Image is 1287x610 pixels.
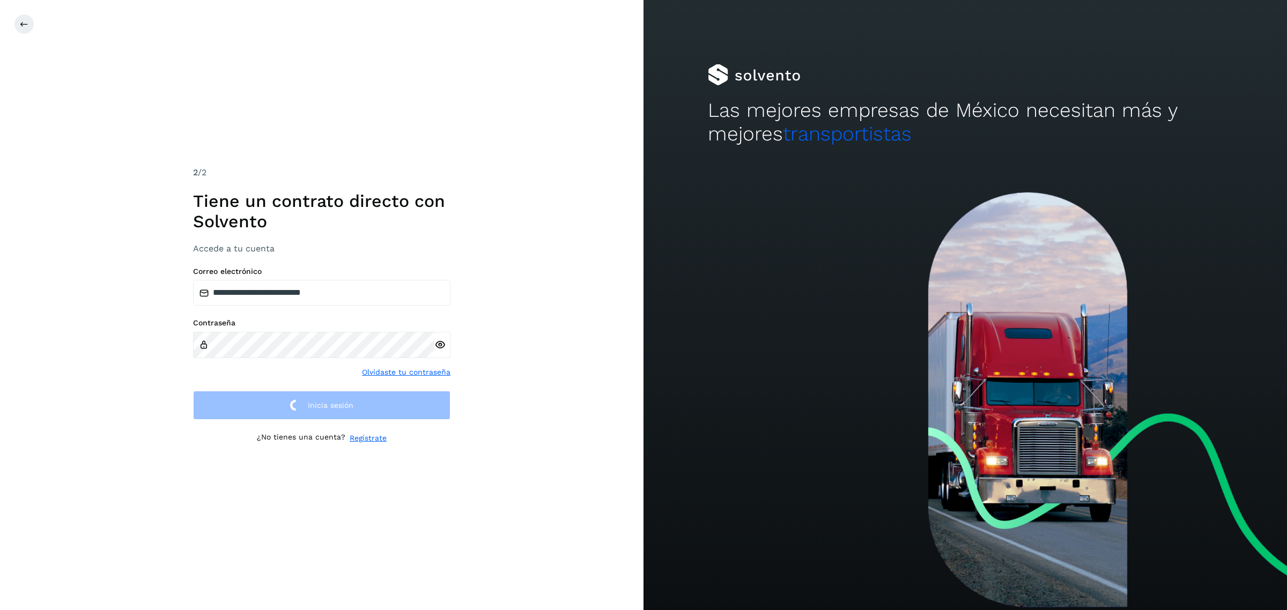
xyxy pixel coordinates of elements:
h3: Accede a tu cuenta [193,243,450,254]
label: Correo electrónico [193,267,450,276]
a: Olvidaste tu contraseña [362,367,450,378]
span: Inicia sesión [308,401,353,409]
a: Regístrate [350,433,387,444]
span: transportistas [783,122,912,145]
div: /2 [193,166,450,179]
h1: Tiene un contrato directo con Solvento [193,191,450,232]
span: 2 [193,167,198,177]
p: ¿No tienes una cuenta? [257,433,345,444]
label: Contraseña [193,318,450,328]
h2: Las mejores empresas de México necesitan más y mejores [708,99,1223,146]
button: Inicia sesión [193,391,450,420]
